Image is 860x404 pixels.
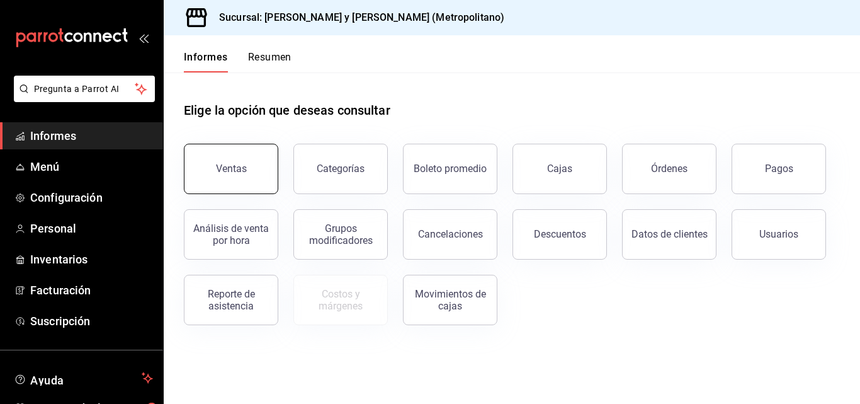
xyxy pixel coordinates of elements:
[30,160,60,173] font: Menú
[415,288,486,312] font: Movimientos de cajas
[319,288,363,312] font: Costos y márgenes
[765,163,793,175] font: Pagos
[547,163,573,175] font: Cajas
[184,275,278,325] button: Reporte de asistencia
[403,209,497,260] button: Cancelaciones
[30,253,88,266] font: Inventarios
[193,222,269,246] font: Análisis de venta por hora
[139,33,149,43] button: abrir_cajón_menú
[30,222,76,235] font: Personal
[512,144,607,194] a: Cajas
[622,209,716,260] button: Datos de clientes
[631,228,708,240] font: Datos de clientes
[184,50,291,72] div: pestañas de navegación
[248,51,291,63] font: Resumen
[184,144,278,194] button: Ventas
[403,275,497,325] button: Movimientos de cajas
[651,163,687,175] font: Órdenes
[30,129,76,142] font: Informes
[216,163,247,175] font: Ventas
[14,76,155,102] button: Pregunta a Parrot AI
[759,228,798,240] font: Usuarios
[403,144,497,194] button: Boleto promedio
[30,284,91,297] font: Facturación
[184,51,228,63] font: Informes
[34,84,120,94] font: Pregunta a Parrot AI
[732,209,826,260] button: Usuarios
[219,11,504,23] font: Sucursal: [PERSON_NAME] y [PERSON_NAME] (Metropolitano)
[317,163,365,175] font: Categorías
[309,222,373,246] font: Grupos modificadores
[414,163,487,175] font: Boleto promedio
[9,91,155,105] a: Pregunta a Parrot AI
[293,144,388,194] button: Categorías
[534,228,586,240] font: Descuentos
[622,144,716,194] button: Órdenes
[30,374,64,387] font: Ayuda
[30,315,90,328] font: Suscripción
[184,103,390,118] font: Elige la opción que deseas consultar
[30,191,103,204] font: Configuración
[293,209,388,260] button: Grupos modificadores
[732,144,826,194] button: Pagos
[293,275,388,325] button: Contrata inventarios para ver este informe
[512,209,607,260] button: Descuentos
[418,228,483,240] font: Cancelaciones
[208,288,255,312] font: Reporte de asistencia
[184,209,278,260] button: Análisis de venta por hora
